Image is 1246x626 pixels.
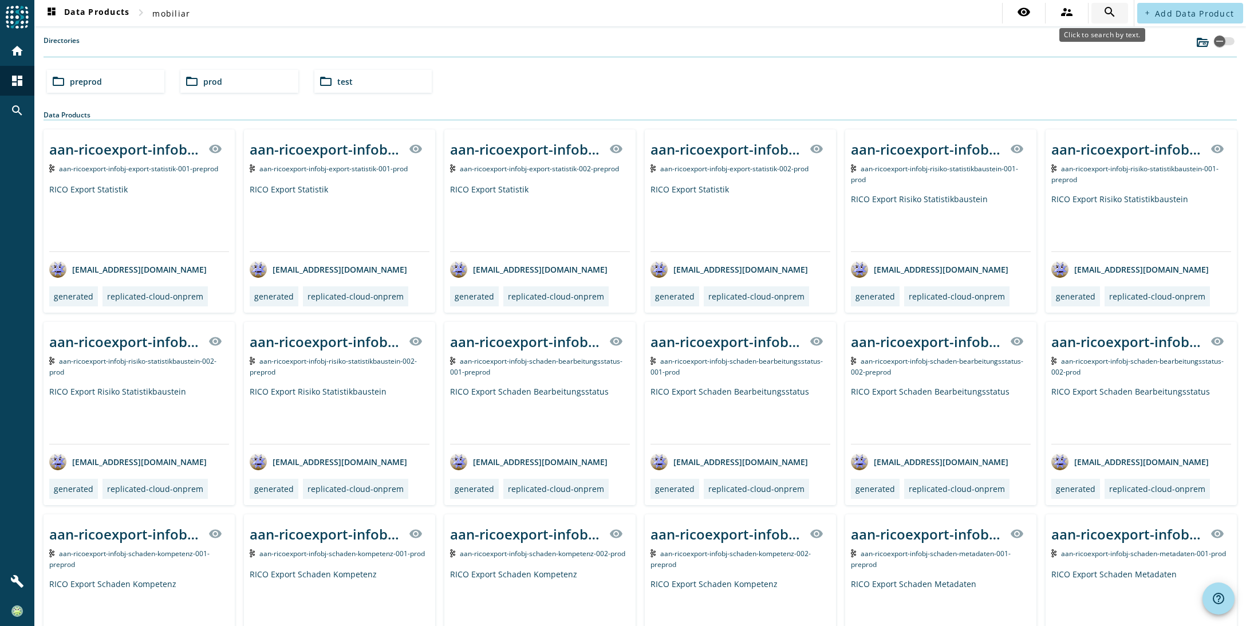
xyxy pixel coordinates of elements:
div: generated [1056,483,1095,494]
button: Add Data Product [1137,3,1243,23]
div: RICO Export Risiko Statistikbaustein [250,386,429,444]
div: replicated-cloud-onprem [909,483,1005,494]
mat-icon: supervisor_account [1060,5,1074,19]
img: avatar [250,453,267,470]
div: aan-ricoexport-infobj-schaden-metadaten-001-_stage_ [1051,525,1204,544]
div: Click to search by text. [1059,28,1145,42]
mat-icon: visibility [1017,5,1031,19]
div: RICO Export Statistik [650,184,830,251]
img: Kafka Topic: aan-ricoexport-infobj-schaden-metadaten-001-preprod [851,549,856,557]
span: Kafka Topic: aan-ricoexport-infobj-export-statistik-001-preprod [59,164,218,174]
div: [EMAIL_ADDRESS][DOMAIN_NAME] [450,453,608,470]
span: mobiliar [152,8,190,19]
span: Kafka Topic: aan-ricoexport-infobj-export-statistik-001-prod [259,164,408,174]
img: spoud-logo.svg [6,6,29,29]
img: avatar [450,453,467,470]
img: Kafka Topic: aan-ricoexport-infobj-risiko-statistikbaustein-002-preprod [250,357,255,365]
div: replicated-cloud-onprem [107,483,203,494]
span: Kafka Topic: aan-ricoexport-infobj-risiko-statistikbaustein-002-preprod [250,356,417,377]
span: Kafka Topic: aan-ricoexport-infobj-risiko-statistikbaustein-002-prod [49,356,216,377]
div: [EMAIL_ADDRESS][DOMAIN_NAME] [650,453,808,470]
div: [EMAIL_ADDRESS][DOMAIN_NAME] [250,261,407,278]
div: aan-ricoexport-infobj-schaden-bearbeitungsstatus-001-_stage_ [650,332,803,351]
mat-icon: dashboard [10,74,24,88]
div: aan-ricoexport-infobj-schaden-kompetenz-002-_stage_ [650,525,803,544]
span: Kafka Topic: aan-ricoexport-infobj-schaden-metadaten-001-prod [1061,549,1226,558]
mat-icon: visibility [1210,334,1224,348]
img: avatar [1051,453,1068,470]
div: generated [54,483,93,494]
div: [EMAIL_ADDRESS][DOMAIN_NAME] [250,453,407,470]
button: Data Products [40,3,134,23]
div: generated [455,483,494,494]
div: generated [855,291,895,302]
div: aan-ricoexport-infobj-export-statistik-002-_stage_ [450,140,602,159]
span: Kafka Topic: aan-ricoexport-infobj-export-statistik-002-preprod [460,164,619,174]
img: Kafka Topic: aan-ricoexport-infobj-export-statistik-001-preprod [49,164,54,172]
div: [EMAIL_ADDRESS][DOMAIN_NAME] [851,261,1008,278]
img: Kafka Topic: aan-ricoexport-infobj-export-statistik-002-preprod [450,164,455,172]
img: Kafka Topic: aan-ricoexport-infobj-schaden-kompetenz-002-preprod [650,549,656,557]
button: mobiliar [148,3,195,23]
div: RICO Export Schaden Bearbeitungsstatus [450,386,630,444]
img: Kafka Topic: aan-ricoexport-infobj-schaden-kompetenz-001-preprod [49,549,54,557]
div: RICO Export Risiko Statistikbaustein [49,386,229,444]
img: avatar [49,261,66,278]
span: prod [203,76,222,87]
mat-icon: folder_open [319,74,333,88]
label: Directories [44,36,80,57]
div: RICO Export Schaden Bearbeitungsstatus [851,386,1031,444]
div: aan-ricoexport-infobj-schaden-metadaten-001-_stage_ [851,525,1003,544]
div: replicated-cloud-onprem [909,291,1005,302]
mat-icon: build [10,574,24,588]
div: [EMAIL_ADDRESS][DOMAIN_NAME] [851,453,1008,470]
span: test [337,76,353,87]
div: generated [54,291,93,302]
mat-icon: visibility [1010,142,1024,156]
img: Kafka Topic: aan-ricoexport-infobj-schaden-metadaten-001-prod [1051,549,1056,557]
span: Kafka Topic: aan-ricoexport-infobj-schaden-kompetenz-001-prod [259,549,425,558]
div: aan-ricoexport-infobj-schaden-kompetenz-002-_stage_ [450,525,602,544]
mat-icon: folder_open [52,74,65,88]
span: Kafka Topic: aan-ricoexport-infobj-schaden-bearbeitungsstatus-002-prod [1051,356,1224,377]
div: generated [455,291,494,302]
div: generated [254,291,294,302]
span: Kafka Topic: aan-ricoexport-infobj-risiko-statistikbaustein-001-prod [851,164,1018,184]
mat-icon: visibility [1010,527,1024,541]
div: [EMAIL_ADDRESS][DOMAIN_NAME] [650,261,808,278]
div: replicated-cloud-onprem [708,483,805,494]
div: [EMAIL_ADDRESS][DOMAIN_NAME] [1051,453,1209,470]
span: Kafka Topic: aan-ricoexport-infobj-schaden-kompetenz-002-prod [460,549,625,558]
div: Data Products [44,110,1237,120]
img: avatar [250,261,267,278]
img: Kafka Topic: aan-ricoexport-infobj-schaden-kompetenz-001-prod [250,549,255,557]
div: replicated-cloud-onprem [508,291,604,302]
img: 67e87f41a61c16215cfd095c94e0de5c [11,605,23,617]
mat-icon: search [1103,5,1117,19]
span: Data Products [45,6,129,20]
div: replicated-cloud-onprem [1109,291,1205,302]
mat-icon: visibility [208,142,222,156]
div: aan-ricoexport-infobj-schaden-bearbeitungsstatus-002-_stage_ [1051,332,1204,351]
div: aan-ricoexport-infobj-export-statistik-001-_stage_ [49,140,202,159]
mat-icon: visibility [1010,334,1024,348]
mat-icon: visibility [208,527,222,541]
img: Kafka Topic: aan-ricoexport-infobj-schaden-bearbeitungsstatus-002-prod [1051,357,1056,365]
span: Kafka Topic: aan-ricoexport-infobj-schaden-kompetenz-002-preprod [650,549,811,569]
div: [EMAIL_ADDRESS][DOMAIN_NAME] [49,453,207,470]
div: RICO Export Statistik [49,184,229,251]
mat-icon: visibility [609,527,623,541]
mat-icon: search [10,104,24,117]
img: Kafka Topic: aan-ricoexport-infobj-risiko-statistikbaustein-002-prod [49,357,54,365]
img: avatar [49,453,66,470]
span: Kafka Topic: aan-ricoexport-infobj-schaden-bearbeitungsstatus-001-prod [650,356,823,377]
div: RICO Export Risiko Statistikbaustein [1051,194,1231,251]
div: aan-ricoexport-infobj-schaden-bearbeitungsstatus-002-_stage_ [851,332,1003,351]
mat-icon: dashboard [45,6,58,20]
span: Add Data Product [1155,8,1234,19]
span: Kafka Topic: aan-ricoexport-infobj-schaden-metadaten-001-preprod [851,549,1011,569]
div: replicated-cloud-onprem [107,291,203,302]
div: aan-ricoexport-infobj-risiko-statistikbaustein-001-_stage_ [851,140,1003,159]
span: Kafka Topic: aan-ricoexport-infobj-risiko-statistikbaustein-001-preprod [1051,164,1219,184]
img: Kafka Topic: aan-ricoexport-infobj-export-statistik-002-prod [650,164,656,172]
